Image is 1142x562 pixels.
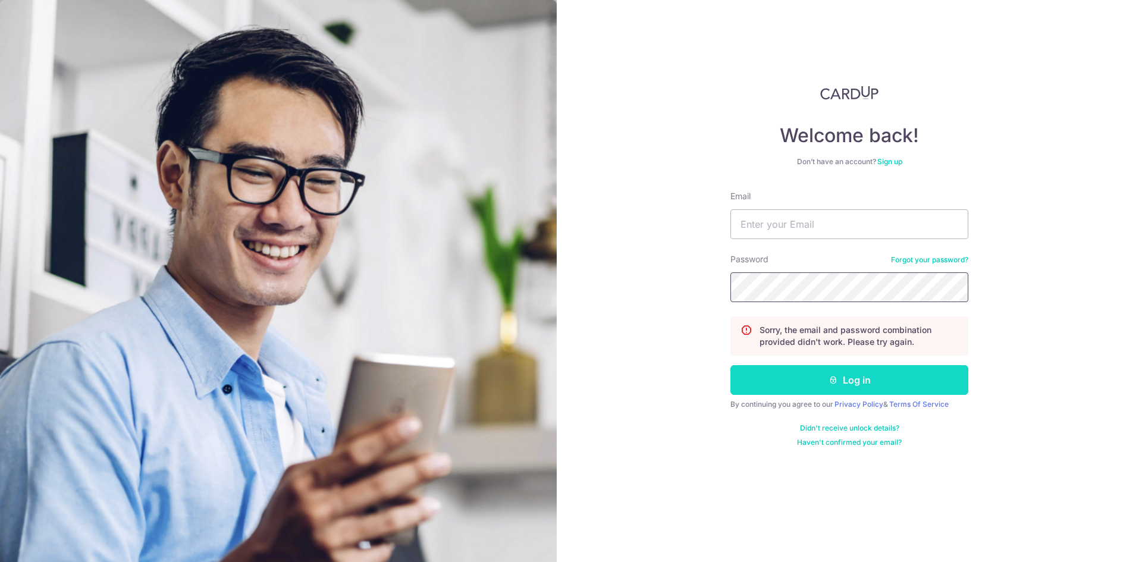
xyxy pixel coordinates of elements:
a: Sign up [877,157,902,166]
a: Privacy Policy [834,400,883,409]
img: CardUp Logo [820,86,879,100]
label: Email [730,190,751,202]
a: Haven't confirmed your email? [797,438,902,447]
h4: Welcome back! [730,124,968,147]
button: Log in [730,365,968,395]
div: Don’t have an account? [730,157,968,167]
label: Password [730,253,768,265]
div: By continuing you agree to our & [730,400,968,409]
a: Forgot your password? [891,255,968,265]
input: Enter your Email [730,209,968,239]
a: Didn't receive unlock details? [800,423,899,433]
a: Terms Of Service [889,400,949,409]
p: Sorry, the email and password combination provided didn't work. Please try again. [760,324,958,348]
